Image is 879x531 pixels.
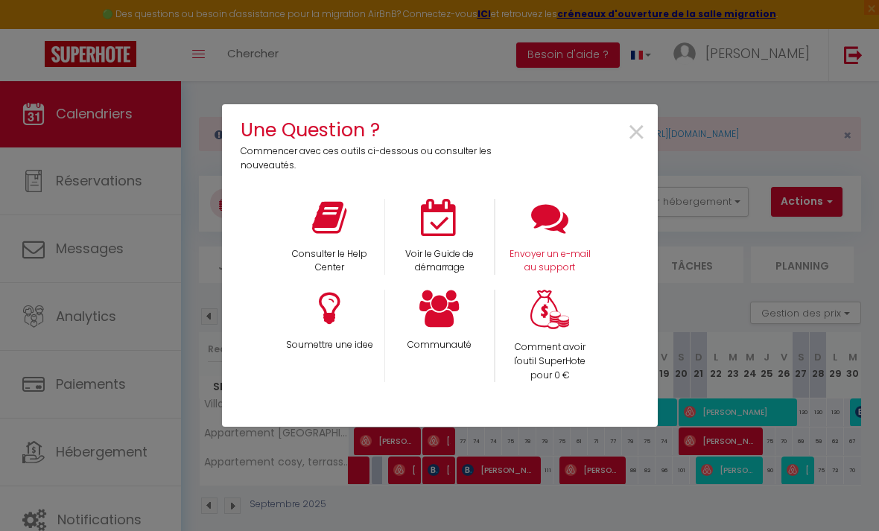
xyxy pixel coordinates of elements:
p: Envoyer un e-mail au support [505,247,595,276]
p: Commencer avec ces outils ci-dessous ou consulter les nouveautés. [241,144,502,173]
img: Money bag [530,290,569,329]
button: Close [626,116,647,150]
span: × [626,109,647,156]
p: Communauté [395,338,484,352]
p: Comment avoir l'outil SuperHote pour 0 € [505,340,595,383]
h4: Une Question ? [241,115,502,144]
p: Voir le Guide de démarrage [395,247,484,276]
button: Ouvrir le widget de chat LiveChat [12,6,57,51]
p: Consulter le Help Center [284,247,375,276]
p: Soumettre une idee [284,338,375,352]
